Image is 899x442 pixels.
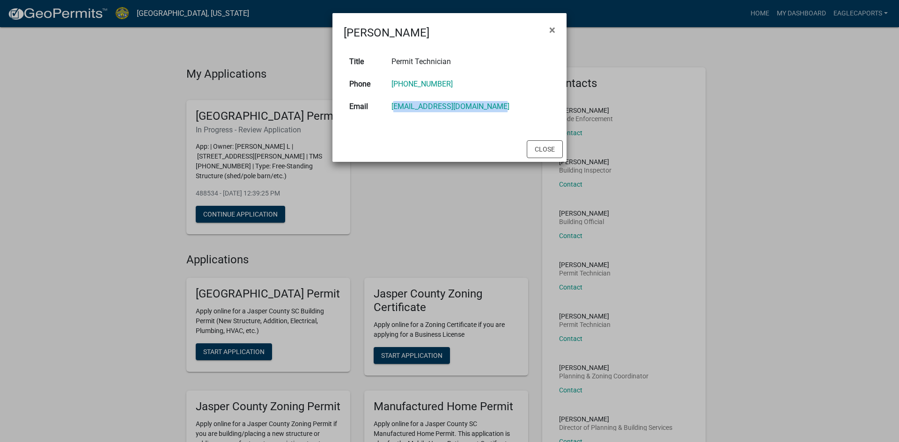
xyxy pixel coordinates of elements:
[344,24,429,41] h4: [PERSON_NAME]
[386,51,555,73] td: Permit Technician
[391,80,453,88] a: [PHONE_NUMBER]
[391,102,509,111] a: [EMAIL_ADDRESS][DOMAIN_NAME]
[344,95,386,118] th: Email
[344,73,386,95] th: Phone
[542,17,563,43] button: Close
[527,140,563,158] button: Close
[344,51,386,73] th: Title
[549,23,555,36] span: ×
